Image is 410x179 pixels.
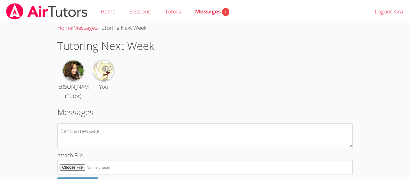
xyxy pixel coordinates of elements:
span: 1 [222,8,229,16]
h2: Messages [57,106,353,118]
a: Home [57,24,72,31]
span: Tutoring Next Week [99,24,146,31]
input: Attach File [57,160,353,175]
div: › › [57,23,353,33]
img: Diana Carle [63,61,84,81]
span: Attach File [57,151,83,159]
h1: Tutoring Next Week [57,38,353,54]
img: airtutors_banner-c4298cdbf04f3fff15de1276eac7730deb9818008684d7c2e4769d2f7ddbe033.png [5,3,88,20]
span: Messages [195,8,229,15]
div: [PERSON_NAME] (Tutor) [53,82,94,101]
div: You [99,82,108,92]
a: Messages [73,24,97,31]
img: Kira Dubovska [93,61,114,81]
